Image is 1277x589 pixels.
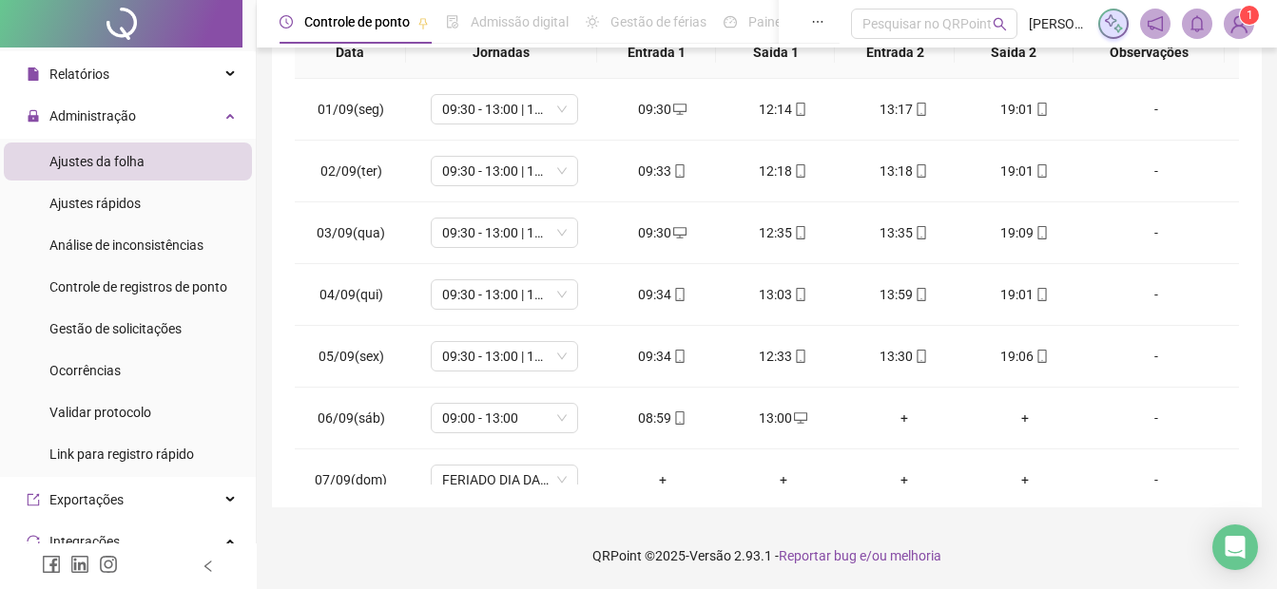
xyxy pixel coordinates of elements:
[319,349,384,364] span: 05/09(sex)
[913,164,928,178] span: mobile
[1100,161,1212,181] div: -
[27,493,40,506] span: export
[979,222,1070,243] div: 19:09
[835,27,954,79] th: Entrada 2
[859,346,949,367] div: 13:30
[49,321,182,336] span: Gestão de solicitações
[792,103,807,116] span: mobile
[1034,288,1049,301] span: mobile
[617,469,707,490] div: +
[979,99,1070,120] div: 19:01
[1247,9,1253,22] span: 1
[597,27,716,79] th: Entrada 1
[406,27,598,79] th: Jornadas
[811,15,824,28] span: ellipsis
[671,226,687,239] span: desktop
[792,226,807,239] span: mobile
[716,27,835,79] th: Saída 1
[993,17,1007,31] span: search
[49,279,227,294] span: Controle de registros de ponto
[280,15,293,28] span: clock-circle
[49,154,145,169] span: Ajustes da folha
[748,14,822,29] span: Painel do DP
[617,284,707,305] div: 09:34
[913,103,928,116] span: mobile
[1103,13,1124,34] img: sparkle-icon.fc2bf0ac1784a2077858766a79e2daf3.svg
[1189,15,1206,32] span: bell
[1212,524,1258,570] div: Open Intercom Messenger
[979,408,1070,428] div: +
[70,555,89,574] span: linkedin
[859,408,949,428] div: +
[49,446,194,462] span: Link para registro rápido
[671,103,687,116] span: desktop
[442,404,567,432] span: 09:00 - 13:00
[320,163,382,179] span: 02/09(ter)
[738,469,828,490] div: +
[442,95,567,123] span: 09:30 - 13:00 | 14:00 - 18:30
[586,15,599,28] span: sun
[617,161,707,181] div: 09:33
[446,15,459,28] span: file-done
[27,535,40,548] span: sync
[738,408,828,428] div: 13:00
[859,99,949,120] div: 13:17
[442,157,567,185] span: 09:30 - 13:00 | 14:00 - 18:30
[738,346,828,367] div: 12:33
[295,27,406,79] th: Data
[49,405,151,420] span: Validar protocolo
[49,196,141,211] span: Ajustes rápidos
[99,555,118,574] span: instagram
[955,27,1074,79] th: Saída 2
[319,287,383,302] span: 04/09(qui)
[1100,469,1212,490] div: -
[49,66,109,82] span: Relatórios
[27,67,40,81] span: file
[979,284,1070,305] div: 19:01
[689,548,731,563] span: Versão
[42,555,61,574] span: facebook
[859,284,949,305] div: 13:59
[671,350,687,363] span: mobile
[724,15,737,28] span: dashboard
[1100,222,1212,243] div: -
[318,102,384,117] span: 01/09(seg)
[859,161,949,181] div: 13:18
[27,109,40,123] span: lock
[738,99,828,120] div: 12:14
[913,226,928,239] span: mobile
[1034,103,1049,116] span: mobile
[442,465,567,494] span: FERIADO DIA DA INDEPENDÊNCIA
[49,108,136,123] span: Administração
[442,218,567,247] span: 09:30 - 13:00 | 14:00 - 18:30
[738,161,828,181] div: 12:18
[1034,350,1049,363] span: mobile
[792,411,807,425] span: desktop
[49,492,124,507] span: Exportações
[318,410,385,426] span: 06/09(sáb)
[671,288,687,301] span: mobile
[317,225,385,240] span: 03/09(qua)
[617,408,707,428] div: 08:59
[49,237,203,253] span: Análise de inconsistências
[1029,13,1087,34] span: [PERSON_NAME]
[859,222,949,243] div: 13:35
[471,14,569,29] span: Admissão digital
[1100,284,1212,305] div: -
[1100,346,1212,367] div: -
[1225,9,1253,38] img: 66729
[779,548,941,563] span: Reportar bug e/ou melhoria
[617,222,707,243] div: 09:30
[610,14,706,29] span: Gestão de férias
[304,14,410,29] span: Controle de ponto
[49,363,121,378] span: Ocorrências
[913,350,928,363] span: mobile
[257,522,1277,589] footer: QRPoint © 2025 - 2.93.1 -
[442,280,567,309] span: 09:30 - 13:00 | 14:00 - 18:30
[1074,27,1225,79] th: Observações
[1147,15,1164,32] span: notification
[738,284,828,305] div: 13:03
[979,469,1070,490] div: +
[617,99,707,120] div: 09:30
[859,469,949,490] div: +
